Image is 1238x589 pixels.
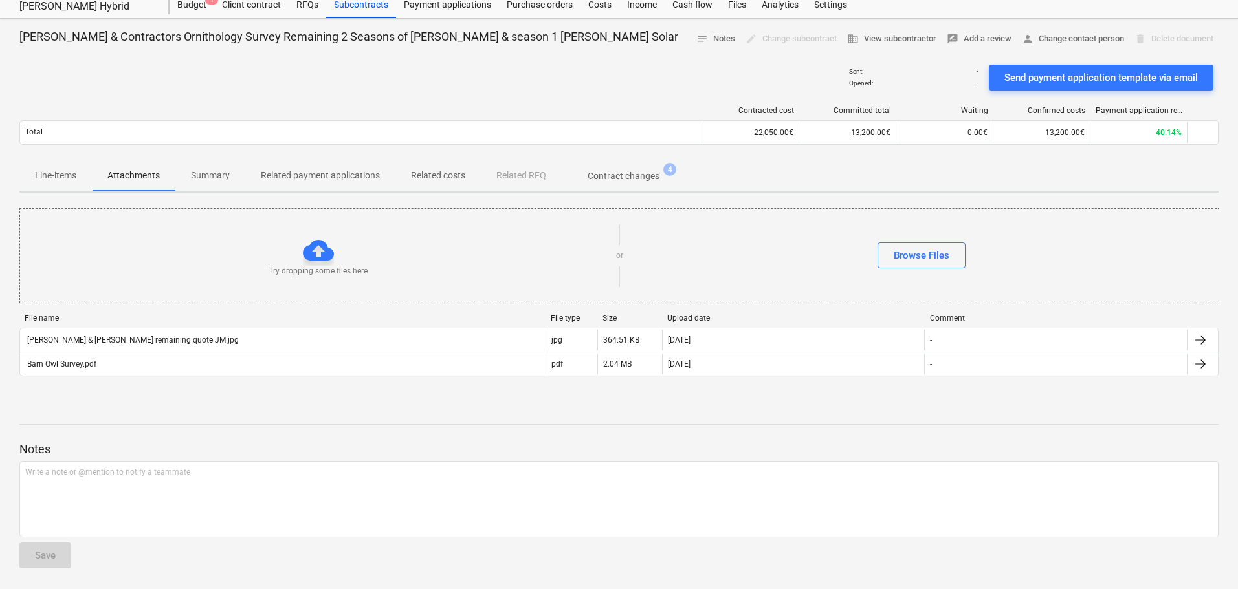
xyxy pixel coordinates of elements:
div: [PERSON_NAME] & [PERSON_NAME] remaining quote JM.jpg [25,336,239,345]
span: person [1022,33,1034,45]
div: 22,050.00€ [702,122,799,143]
p: Opened : [849,79,873,87]
p: Summary [191,169,230,182]
div: File type [551,314,592,323]
div: 2.04 MB [603,359,632,369]
div: Contracted cost [707,106,794,115]
div: Barn Owl Survey.pdf [25,359,96,369]
button: Send payment application template via email [989,65,1213,91]
span: Add a review [947,32,1011,47]
div: [DATE] [668,359,691,369]
span: notes [696,33,708,45]
div: jpg [551,336,562,345]
div: Size [602,314,657,323]
p: Try dropping some files here [269,266,368,277]
p: Total [25,127,43,138]
button: Browse Files [878,242,966,268]
span: 40.14% [1156,128,1182,137]
span: Change contact person [1022,32,1124,47]
span: Notes [696,32,735,47]
span: View subcontractor [847,32,936,47]
span: rate_review [947,33,958,45]
p: Related costs [411,169,465,182]
div: Payment application remaining [1096,106,1182,115]
span: 13,200.00€ [851,128,890,137]
span: 4 [663,163,676,176]
p: - [977,79,978,87]
div: File name [25,314,540,323]
p: or [616,250,623,261]
span: 13,200.00€ [1045,128,1085,137]
p: Line-items [35,169,76,182]
div: 364.51 KB [603,336,639,345]
div: - [930,359,932,369]
div: Browse Files [894,247,949,264]
p: [PERSON_NAME] & Contractors Ornithology Survey Remaining 2 Seasons of [PERSON_NAME] & season 1 [P... [19,29,678,45]
div: Try dropping some files hereorBrowse Files [19,208,1220,303]
p: Attachments [107,169,160,182]
div: Waiting [901,106,988,115]
div: Send payment application template via email [1004,69,1198,86]
button: Notes [691,29,740,49]
button: Add a review [942,29,1017,49]
div: Upload date [667,314,920,323]
button: View subcontractor [842,29,942,49]
p: Related payment applications [261,169,380,182]
iframe: Chat Widget [1173,527,1238,589]
p: - [977,67,978,76]
p: Sent : [849,67,863,76]
span: business [847,33,859,45]
div: pdf [551,359,563,369]
div: Committed total [804,106,891,115]
div: [DATE] [668,336,691,345]
div: Confirmed costs [999,106,1085,115]
span: 0.00€ [967,128,988,137]
div: - [930,336,932,345]
p: Contract changes [588,169,659,183]
button: Change contact person [1017,29,1129,49]
p: Notes [19,442,1219,457]
div: Comment [930,314,1182,323]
